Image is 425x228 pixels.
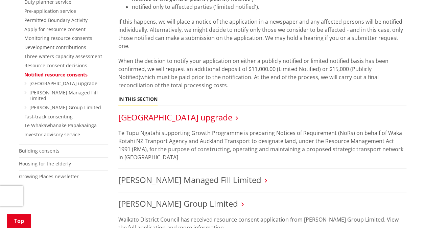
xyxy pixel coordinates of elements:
a: Fast-track consenting [24,113,73,120]
a: Housing for the elderly [19,160,71,167]
a: [PERSON_NAME] Managed Fill Limited [29,89,98,101]
a: [PERSON_NAME] Managed Fill Limited [118,174,261,185]
p: When the decision to notify your application on either a publicly notified or limited notified ba... [118,57,406,89]
a: [PERSON_NAME] Group Limited [118,198,238,209]
p: Te Tupu Ngatahi supporting Growth Programme is preparing Notices of Requirement (NoRs) on behalf ... [118,129,406,161]
a: Growing Places newsletter [19,173,79,180]
iframe: Messenger Launcher [394,200,418,224]
a: [PERSON_NAME] Group Limited [29,104,101,111]
p: If this happens, we will place a notice of the application in a newspaper and any affected person... [118,18,406,50]
a: Pre-application service [24,8,76,14]
a: Te Whakawhanake Papakaainga [24,122,97,129]
a: Development contributions [24,44,86,50]
a: Building consents [19,147,60,154]
a: [GEOGRAPHIC_DATA] upgrade [29,80,97,87]
a: Investor advisory service [24,131,80,138]
a: [GEOGRAPHIC_DATA] upgrade [118,112,232,123]
a: Monitoring resource consents [24,35,92,41]
a: Apply for resource consent [24,26,86,32]
a: Three waters capacity assessment [24,53,102,60]
a: Resource consent decisions [24,62,87,69]
a: Top [7,214,31,228]
a: Permitted Boundary Activity [24,17,88,23]
a: Notified resource consents [24,71,88,78]
li: notified only to affected parties ('limited notified'). [132,3,406,11]
h5: In this section [118,96,158,102]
